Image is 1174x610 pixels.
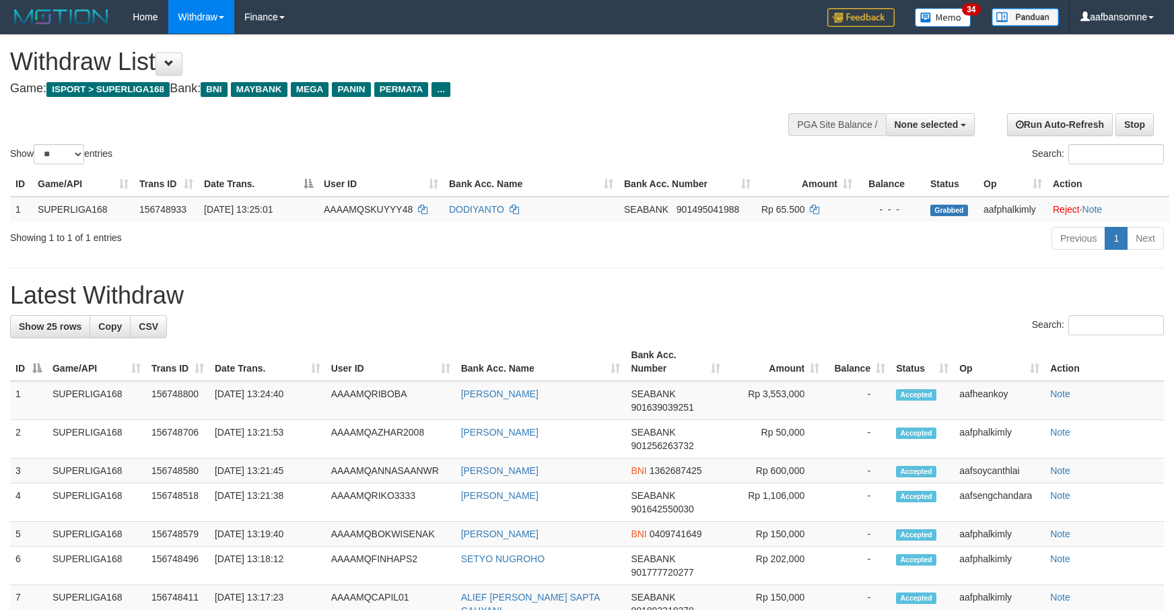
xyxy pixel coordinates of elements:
td: 5 [10,522,47,547]
h4: Game: Bank: [10,82,769,96]
span: Accepted [896,389,936,401]
span: Accepted [896,592,936,604]
th: Status: activate to sort column ascending [891,343,954,381]
a: [PERSON_NAME] [461,490,539,501]
td: Rp 50,000 [726,420,825,459]
span: Copy 901495041988 to clipboard [677,204,739,215]
span: 156748933 [139,204,186,215]
td: SUPERLIGA168 [47,420,146,459]
td: 1 [10,381,47,420]
td: 3 [10,459,47,483]
th: Amount: activate to sort column ascending [726,343,825,381]
span: SEABANK [631,388,675,399]
th: Game/API: activate to sort column ascending [32,172,134,197]
span: None selected [895,119,959,130]
span: SEABANK [624,204,668,215]
td: SUPERLIGA168 [47,483,146,522]
span: SEABANK [631,553,675,564]
td: [DATE] 13:24:40 [209,381,326,420]
th: Bank Acc. Number: activate to sort column ascending [619,172,756,197]
a: Note [1050,388,1070,399]
button: None selected [886,113,975,136]
span: Copy 901777720277 to clipboard [631,567,693,578]
th: Game/API: activate to sort column ascending [47,343,146,381]
span: Copy 901256263732 to clipboard [631,440,693,451]
th: Status [925,172,978,197]
select: Showentries [34,144,84,164]
td: 6 [10,547,47,585]
td: aafphalkimly [954,420,1045,459]
a: Previous [1051,227,1105,250]
td: - [825,459,891,483]
th: Op: activate to sort column ascending [954,343,1045,381]
input: Search: [1068,315,1164,335]
span: SEABANK [631,592,675,603]
span: Rp 65.500 [761,204,805,215]
td: - [825,483,891,522]
th: Date Trans.: activate to sort column ascending [209,343,326,381]
span: BNI [631,529,646,539]
th: User ID: activate to sort column ascending [326,343,456,381]
div: Showing 1 to 1 of 1 entries [10,226,479,244]
th: ID [10,172,32,197]
a: Run Auto-Refresh [1007,113,1113,136]
input: Search: [1068,144,1164,164]
td: 156748496 [146,547,209,585]
td: [DATE] 13:21:45 [209,459,326,483]
td: [DATE] 13:21:53 [209,420,326,459]
a: [PERSON_NAME] [461,388,539,399]
label: Search: [1032,315,1164,335]
span: 34 [962,3,980,15]
span: BNI [201,82,227,97]
td: aafphalkimly [954,547,1045,585]
a: Note [1050,553,1070,564]
a: Next [1127,227,1164,250]
td: AAAAMQRIKO3333 [326,483,456,522]
div: PGA Site Balance / [788,113,885,136]
a: Copy [90,315,131,338]
td: SUPERLIGA168 [32,197,134,222]
td: AAAAMQBOKWISENAK [326,522,456,547]
a: SETYO NUGROHO [461,553,545,564]
a: DODIYANTO [449,204,504,215]
th: Amount: activate to sort column ascending [756,172,858,197]
span: CSV [139,321,158,332]
span: SEABANK [631,490,675,501]
span: ... [431,82,450,97]
th: Date Trans.: activate to sort column descending [199,172,318,197]
a: 1 [1105,227,1128,250]
span: SEABANK [631,427,675,438]
td: Rp 1,106,000 [726,483,825,522]
a: Note [1050,490,1070,501]
th: Balance: activate to sort column ascending [825,343,891,381]
td: AAAAMQFINHAPS2 [326,547,456,585]
td: - [825,381,891,420]
td: SUPERLIGA168 [47,459,146,483]
td: Rp 3,553,000 [726,381,825,420]
td: 156748800 [146,381,209,420]
td: [DATE] 13:21:38 [209,483,326,522]
td: Rp 202,000 [726,547,825,585]
td: 156748706 [146,420,209,459]
th: Balance [858,172,925,197]
label: Search: [1032,144,1164,164]
span: Copy 0409741649 to clipboard [650,529,702,539]
td: SUPERLIGA168 [47,547,146,585]
td: - [825,420,891,459]
a: Reject [1053,204,1080,215]
a: [PERSON_NAME] [461,529,539,539]
span: PANIN [332,82,370,97]
a: CSV [130,315,167,338]
td: - [825,547,891,585]
td: [DATE] 13:18:12 [209,547,326,585]
a: Note [1050,529,1070,539]
th: User ID: activate to sort column ascending [318,172,444,197]
h1: Withdraw List [10,48,769,75]
td: - [825,522,891,547]
a: Note [1050,427,1070,438]
span: Show 25 rows [19,321,81,332]
span: MEGA [291,82,329,97]
a: Stop [1115,113,1154,136]
span: Copy 901639039251 to clipboard [631,402,693,413]
td: Rp 150,000 [726,522,825,547]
